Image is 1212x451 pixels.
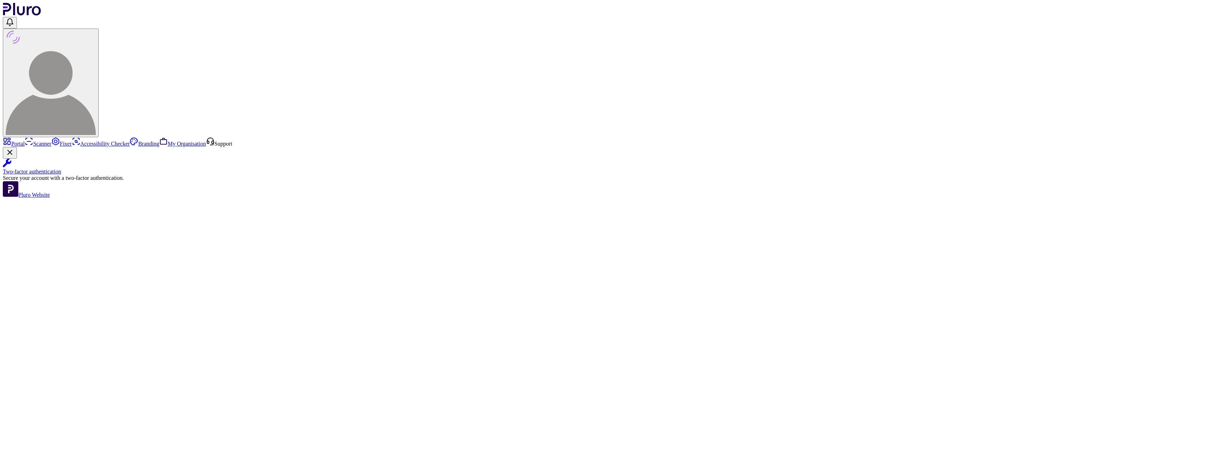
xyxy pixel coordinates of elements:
[3,141,25,147] a: Portal
[3,11,41,17] a: Logo
[3,17,17,29] button: Open notifications, you have undefined new notifications
[3,159,1209,175] a: Two-factor authentication
[130,141,159,147] a: Branding
[3,29,99,137] button: User avatar
[51,141,72,147] a: Fixer
[3,147,17,159] button: Close Two-factor authentication notification
[25,141,51,147] a: Scanner
[3,192,50,198] a: Open Pluro Website
[6,45,96,135] img: User avatar
[206,141,233,147] a: Open Support screen
[3,175,1209,181] div: Secure your account with a two-factor authentication.
[3,137,1209,198] aside: Sidebar menu
[159,141,206,147] a: My Organisation
[3,169,1209,175] div: Two-factor authentication
[72,141,130,147] a: Accessibility Checker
